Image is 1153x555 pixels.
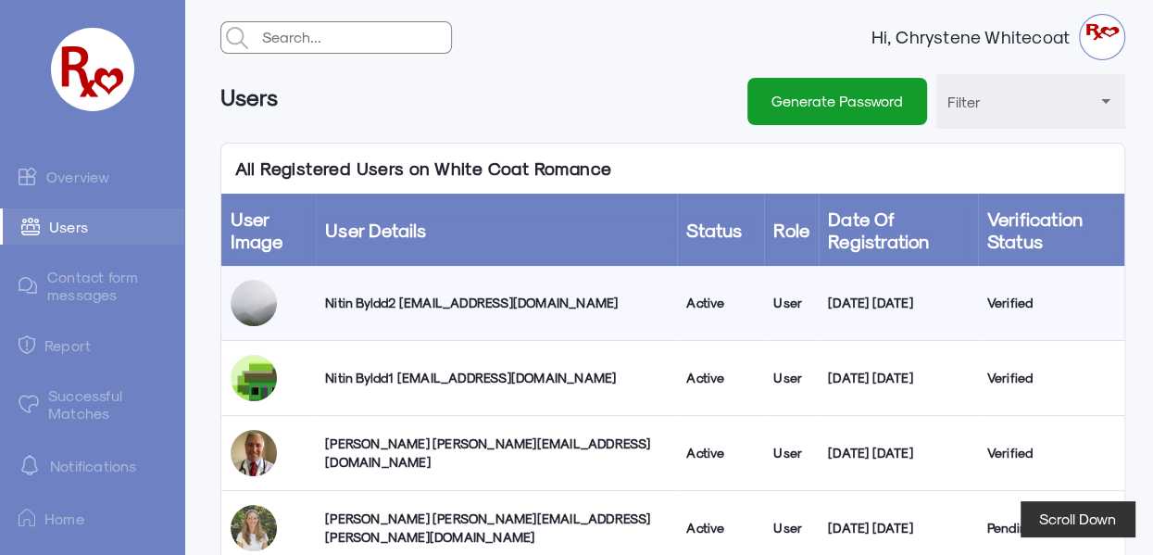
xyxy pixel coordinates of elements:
div: Nitin Byldd1 [EMAIL_ADDRESS][DOMAIN_NAME] [325,369,668,387]
div: Active [686,519,755,537]
img: c2szgs5vwt0wzqzqfiuj.jpg [231,355,277,401]
div: User [773,369,809,387]
img: admin-ic-report.svg [19,335,35,354]
button: Generate Password [747,78,927,124]
div: Active [686,294,755,312]
div: [DATE] [DATE] [828,519,969,537]
a: Status [686,219,742,241]
a: Role [773,219,809,241]
img: hscnlj1vpj9gzazvijtl.jpg [231,505,277,551]
div: Active [686,444,755,462]
a: Date of Registration [828,208,929,252]
a: User Details [325,219,426,241]
p: All Registered Users on White Coat Romance [221,144,626,194]
div: [DATE] [DATE] [828,294,969,312]
div: Verified [987,294,1115,312]
a: Verification Status [987,208,1083,252]
img: admin-ic-contact-message.svg [19,277,38,295]
div: User [773,444,809,462]
img: admin-ic-users.svg [21,218,40,235]
div: Nitin Byldd2 [EMAIL_ADDRESS][DOMAIN_NAME] [325,294,668,312]
div: Verified [987,444,1115,462]
div: [DATE] [DATE] [828,444,969,462]
img: nwerb0k3qc8poc9q1ada.jpg [231,430,277,476]
div: Verified [987,369,1115,387]
img: admin-ic-overview.svg [19,167,37,185]
a: User Image [231,208,283,252]
div: User [773,294,809,312]
img: matched.svg [19,395,39,413]
div: Pending [987,519,1115,537]
img: h2vrymdbcy7dfbh7e1kv.jpg [231,280,277,326]
strong: Hi, Chrystene Whitecoat [871,28,1079,46]
div: Active [686,369,755,387]
img: admin-search.svg [221,22,253,54]
div: User [773,519,809,537]
input: Search... [257,22,451,52]
button: Scroll Down [1021,501,1134,536]
div: [PERSON_NAME] [PERSON_NAME][EMAIL_ADDRESS][DOMAIN_NAME] [325,435,668,472]
div: [PERSON_NAME] [PERSON_NAME][EMAIL_ADDRESS][PERSON_NAME][DOMAIN_NAME] [325,510,668,547]
h6: Users [220,74,279,120]
img: notification-default-white.svg [19,454,41,476]
div: [DATE] [DATE] [828,369,969,387]
img: ic-home.png [19,509,35,527]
